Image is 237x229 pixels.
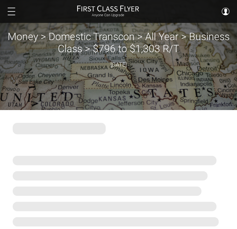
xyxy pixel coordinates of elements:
[5,31,232,55] h2: Money > Domestic Transcon > All Year > Business Class > $796 to $1,303 R/T
[111,61,127,68] time: [DATE]
[77,5,139,18] a: First Class FlyerAnyone Can Upgrade
[77,5,139,12] img: First Class Flyer
[77,13,139,17] small: Anyone Can Upgrade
